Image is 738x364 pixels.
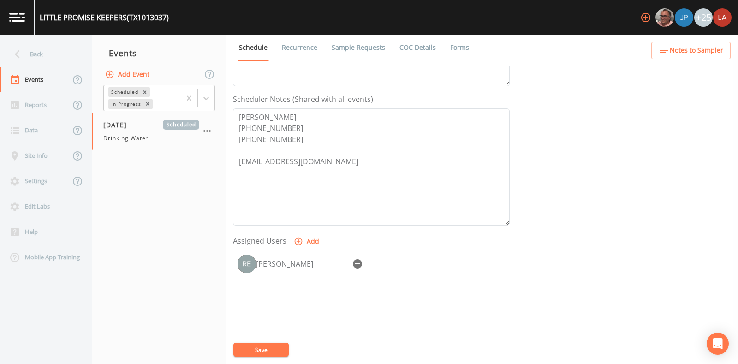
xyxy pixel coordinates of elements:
div: Open Intercom Messenger [707,333,729,355]
div: Mike Franklin [655,8,674,27]
button: Save [233,343,289,357]
button: Notes to Sampler [651,42,731,59]
img: logo [9,13,25,22]
div: Remove Scheduled [140,87,150,97]
div: [PERSON_NAME] [256,258,348,269]
div: LITTLE PROMISE KEEPERS (TX1013037) [40,12,169,23]
a: [DATE]ScheduledDrinking Water [92,113,226,150]
div: Remove In Progress [143,99,153,109]
span: Drinking Water [103,134,148,143]
a: COC Details [398,35,437,60]
button: Add [292,233,323,250]
img: 41241ef155101aa6d92a04480b0d0000 [675,8,693,27]
a: Recurrence [280,35,319,60]
span: Notes to Sampler [670,45,723,56]
a: Sample Requests [330,35,387,60]
div: Joshua gere Paul [674,8,694,27]
img: e720f1e92442e99c2aab0e3b783e6548 [238,255,256,273]
label: Scheduler Notes (Shared with all events) [233,94,373,105]
div: In Progress [108,99,143,109]
img: e2d790fa78825a4bb76dcb6ab311d44c [655,8,674,27]
div: Scheduled [108,87,140,97]
a: Forms [449,35,470,60]
button: Add Event [103,66,153,83]
label: Assigned Users [233,235,286,246]
a: Schedule [238,35,269,61]
div: +25 [694,8,713,27]
span: [DATE] [103,120,133,130]
img: cf6e799eed601856facf0d2563d1856d [713,8,732,27]
span: Scheduled [163,120,199,130]
textarea: [PERSON_NAME] [PHONE_NUMBER] [PHONE_NUMBER] [EMAIL_ADDRESS][DOMAIN_NAME] [233,108,510,226]
div: Events [92,42,226,65]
